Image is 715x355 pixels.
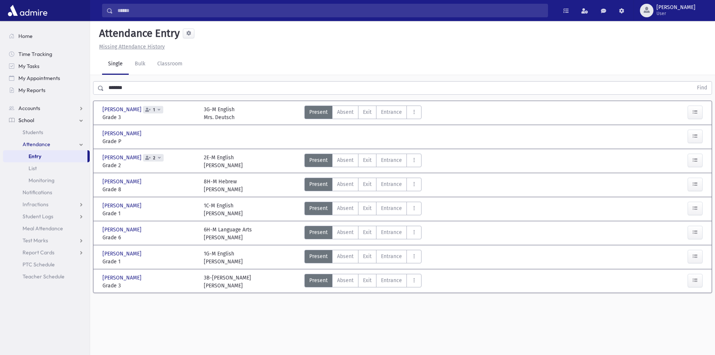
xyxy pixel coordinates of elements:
span: Home [18,33,33,39]
a: Single [102,54,129,75]
span: Exit [363,156,372,164]
span: Exit [363,180,372,188]
a: Students [3,126,90,138]
span: My Appointments [18,75,60,82]
span: My Reports [18,87,45,94]
a: Entry [3,150,87,162]
button: Find [692,82,712,94]
div: 1C-M English [PERSON_NAME] [204,202,243,218]
span: Absent [337,156,354,164]
h5: Attendance Entry [96,27,180,40]
a: Classroom [151,54,188,75]
span: Student Logs [23,213,53,220]
a: My Tasks [3,60,90,72]
a: Test Marks [3,234,90,246]
span: Students [23,129,43,136]
span: Entrance [381,180,402,188]
span: Time Tracking [18,51,52,57]
span: Exit [363,252,372,260]
span: Entrance [381,204,402,212]
span: Grade 2 [102,162,196,169]
span: Present [309,276,328,284]
span: Entrance [381,228,402,236]
a: Bulk [129,54,151,75]
span: Report Cards [23,249,54,256]
span: [PERSON_NAME] [656,5,695,11]
span: Present [309,180,328,188]
div: AttTypes [304,154,421,169]
span: User [656,11,695,17]
span: [PERSON_NAME] [102,250,143,258]
span: Entry [29,153,41,160]
div: AttTypes [304,178,421,193]
span: Infractions [23,201,48,208]
a: Report Cards [3,246,90,258]
span: Entrance [381,108,402,116]
span: [PERSON_NAME] [102,274,143,282]
div: AttTypes [304,274,421,290]
span: My Tasks [18,63,39,69]
span: 2 [152,156,157,160]
a: Accounts [3,102,90,114]
div: 1G-M English [PERSON_NAME] [204,250,243,266]
div: AttTypes [304,250,421,266]
div: 8H-M Hebrew [PERSON_NAME] [204,178,243,193]
a: Teacher Schedule [3,270,90,282]
span: Absent [337,228,354,236]
a: School [3,114,90,126]
span: Grade P [102,137,196,145]
span: Grade 3 [102,113,196,121]
span: Present [309,228,328,236]
a: My Appointments [3,72,90,84]
span: Grade 1 [102,210,196,218]
a: Meal Attendance [3,222,90,234]
span: Meal Attendance [23,225,63,232]
span: Present [309,156,328,164]
a: PTC Schedule [3,258,90,270]
a: Missing Attendance History [96,44,165,50]
div: AttTypes [304,106,421,121]
div: 3B-[PERSON_NAME] [PERSON_NAME] [204,274,251,290]
div: AttTypes [304,226,421,242]
span: Exit [363,228,372,236]
a: Student Logs [3,210,90,222]
span: 1 [152,107,157,112]
span: Exit [363,108,372,116]
a: List [3,162,90,174]
span: Absent [337,204,354,212]
span: [PERSON_NAME] [102,154,143,162]
span: Entrance [381,276,402,284]
a: Infractions [3,198,90,210]
span: Absent [337,180,354,188]
span: [PERSON_NAME] [102,106,143,113]
span: Test Marks [23,237,48,244]
span: Notifications [23,189,52,196]
span: Attendance [23,141,50,148]
span: [PERSON_NAME] [102,202,143,210]
div: 2E-M English [PERSON_NAME] [204,154,243,169]
span: Grade 8 [102,186,196,193]
a: Monitoring [3,174,90,186]
div: AttTypes [304,202,421,218]
span: Absent [337,276,354,284]
div: 6H-M Language Arts [PERSON_NAME] [204,226,252,242]
input: Search [113,4,548,17]
span: Present [309,108,328,116]
a: Attendance [3,138,90,150]
span: Entrance [381,252,402,260]
span: Entrance [381,156,402,164]
a: My Reports [3,84,90,96]
div: 3G-M English Mrs. Deutsch [204,106,235,121]
span: Exit [363,204,372,212]
span: Absent [337,252,354,260]
span: Grade 6 [102,234,196,242]
span: Grade 3 [102,282,196,290]
span: [PERSON_NAME] [102,178,143,186]
img: AdmirePro [6,3,49,18]
span: Teacher Schedule [23,273,65,280]
span: Grade 1 [102,258,196,266]
span: Accounts [18,105,40,112]
span: Absent [337,108,354,116]
span: Exit [363,276,372,284]
a: Home [3,30,90,42]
